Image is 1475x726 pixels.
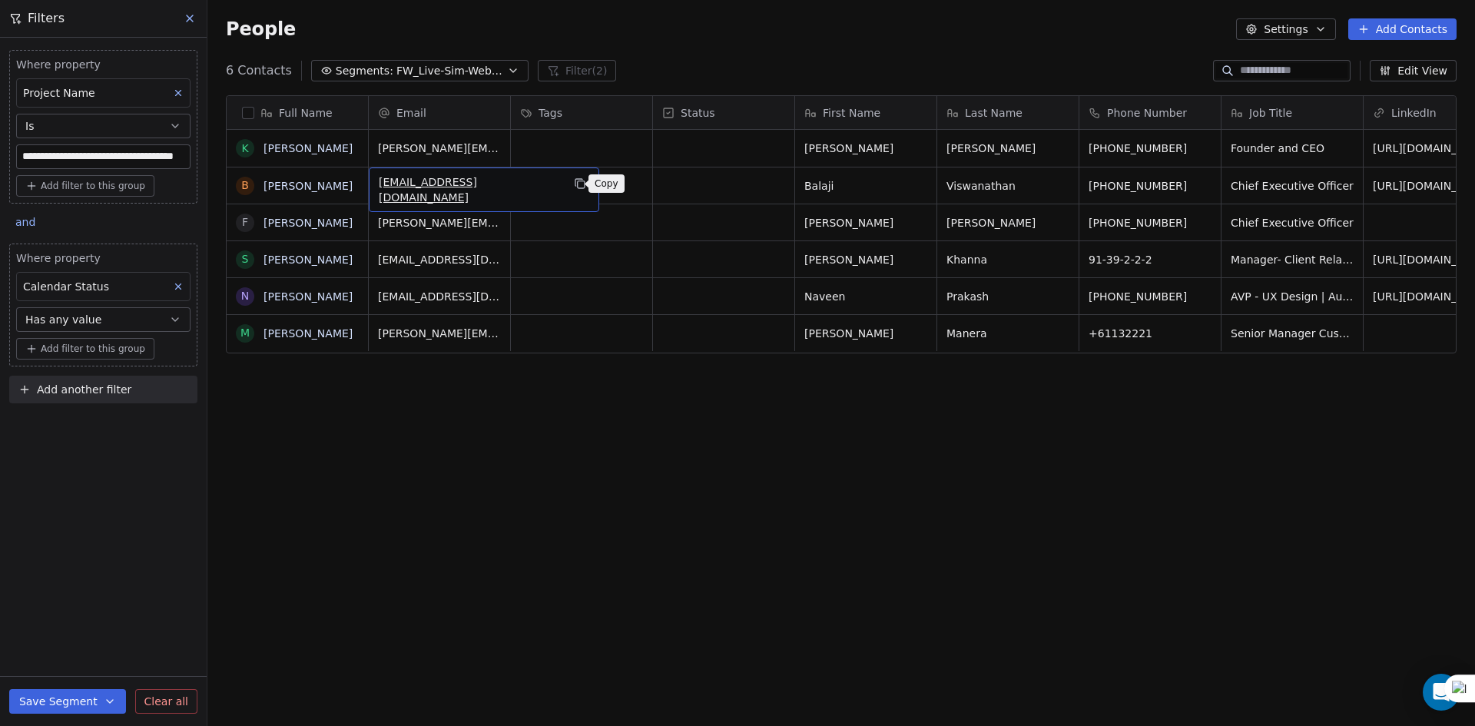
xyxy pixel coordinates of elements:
div: Status [653,96,794,129]
span: LinkedIn [1391,105,1437,121]
span: [PERSON_NAME] [946,215,1069,230]
span: Prakash [946,289,1069,304]
span: Khanna [946,252,1069,267]
div: Open Intercom Messenger [1423,674,1460,711]
span: Status [681,105,715,121]
span: Tags [539,105,562,121]
span: First Name [823,105,880,121]
div: S [242,251,249,267]
span: Last Name [965,105,1023,121]
button: Filter(2) [538,60,617,81]
span: 6 Contacts [226,61,292,80]
span: [PHONE_NUMBER] [1089,141,1211,156]
div: F [242,214,248,230]
a: [PERSON_NAME] [264,327,353,340]
div: Job Title [1221,96,1363,129]
span: Senior Manager Customer Experience [1231,326,1354,341]
span: Balaji [804,178,927,194]
span: Naveen [804,289,927,304]
div: Full Name [227,96,368,129]
span: Manager- Client Relation & Dispute Resolution [1231,252,1354,267]
span: [PERSON_NAME] [804,215,927,230]
span: Job Title [1249,105,1292,121]
span: Email [396,105,426,121]
span: Full Name [279,105,333,121]
span: [EMAIL_ADDRESS][DOMAIN_NAME] [378,289,501,304]
span: Chief Executive Officer [1231,178,1354,194]
span: FW_Live-Sim-Webinar-14Oct'25-IND+ANZ CX [396,63,504,79]
a: [PERSON_NAME] [264,142,353,154]
span: Segments: [336,63,393,79]
span: Manera [946,326,1069,341]
div: Phone Number [1079,96,1221,129]
span: [PERSON_NAME][EMAIL_ADDRESS][DOMAIN_NAME] [378,141,501,156]
span: [PERSON_NAME] [804,252,927,267]
span: [PHONE_NUMBER] [1089,215,1211,230]
div: grid [227,130,369,698]
div: K [241,141,248,157]
span: [PERSON_NAME][EMAIL_ADDRESS][DOMAIN_NAME] [378,326,501,341]
span: +61132221 [1089,326,1211,341]
span: [PERSON_NAME] [804,326,927,341]
span: Chief Executive Officer [1231,215,1354,230]
span: Phone Number [1107,105,1187,121]
a: [PERSON_NAME] [264,180,353,192]
span: [PERSON_NAME] [804,141,927,156]
p: Copy [595,177,618,190]
span: [EMAIL_ADDRESS][DOMAIN_NAME] [378,252,501,267]
span: [PHONE_NUMBER] [1089,178,1211,194]
span: AVP - UX Design | Autobahn [1231,289,1354,304]
div: Tags [511,96,652,129]
div: First Name [795,96,936,129]
div: B [241,177,249,194]
span: Founder and CEO [1231,141,1354,156]
span: [PERSON_NAME][EMAIL_ADDRESS][PERSON_NAME][DOMAIN_NAME] [378,215,501,230]
a: [PERSON_NAME] [264,290,353,303]
button: Settings [1236,18,1335,40]
span: 91-39-2-2-2 [1089,252,1211,267]
div: Last Name [937,96,1079,129]
button: Edit View [1370,60,1457,81]
div: N [241,288,249,304]
span: People [226,18,296,41]
span: Viswanathan [946,178,1069,194]
a: [PERSON_NAME] [264,217,353,229]
span: [PERSON_NAME] [946,141,1069,156]
a: [PERSON_NAME] [264,254,353,266]
span: [PHONE_NUMBER] [1089,289,1211,304]
button: Add Contacts [1348,18,1457,40]
div: Email [369,96,510,129]
span: [EMAIL_ADDRESS][DOMAIN_NAME] [379,174,562,205]
div: M [240,325,250,341]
